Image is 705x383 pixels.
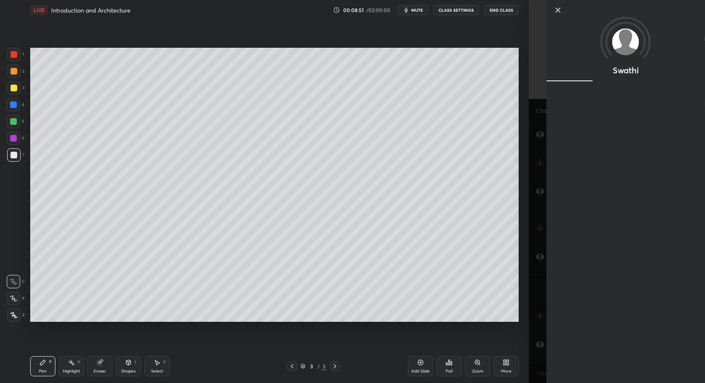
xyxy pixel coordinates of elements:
[433,5,479,15] button: CLASS SETTINGS
[546,74,705,83] div: animation
[135,360,137,364] div: L
[612,28,639,55] img: default.png
[7,308,25,322] div: Z
[7,81,24,95] div: 3
[7,48,24,61] div: 1
[30,5,48,15] div: LIVE
[163,360,166,364] div: S
[77,360,80,364] div: H
[446,369,452,373] div: Poll
[7,132,24,145] div: 6
[501,369,512,373] div: More
[7,148,24,162] div: 7
[7,275,25,288] div: C
[51,6,131,14] h4: Introduction and Architecture
[94,369,106,373] div: Eraser
[7,115,24,128] div: 5
[398,5,428,15] button: mute
[7,292,25,305] div: X
[472,369,483,373] div: Zoom
[307,364,316,369] div: 3
[321,362,326,370] div: 3
[151,369,163,373] div: Select
[39,369,47,373] div: Pen
[613,67,639,74] p: Swathi
[49,360,52,364] div: P
[317,364,320,369] div: /
[411,369,430,373] div: Add Slide
[63,369,80,373] div: Highlight
[121,369,136,373] div: Shapes
[411,7,423,13] span: mute
[7,98,24,111] div: 4
[484,5,519,15] button: End Class
[7,65,24,78] div: 2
